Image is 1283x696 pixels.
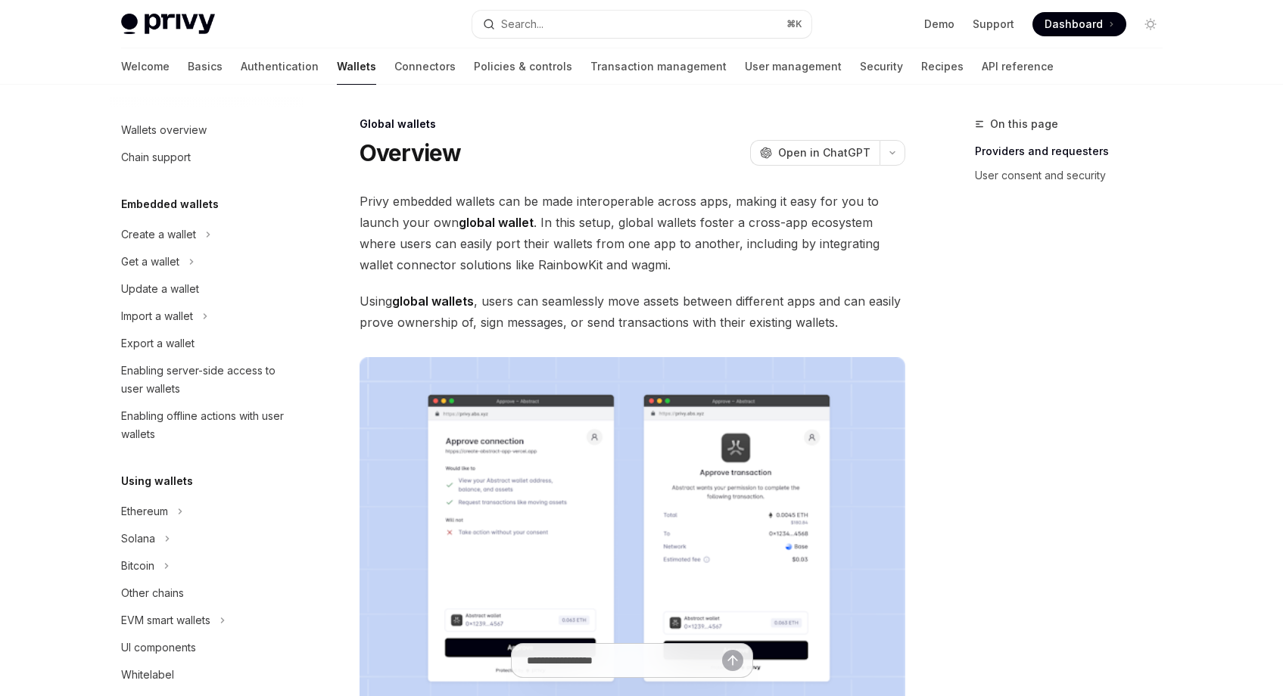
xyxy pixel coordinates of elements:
a: Dashboard [1032,12,1126,36]
a: UI components [109,634,303,661]
div: Get a wallet [121,253,179,271]
button: Create a wallet [109,221,303,248]
a: Connectors [394,48,456,85]
div: UI components [121,639,196,657]
div: Global wallets [360,117,905,132]
a: Wallets [337,48,376,85]
a: User management [745,48,842,85]
a: Enabling server-side access to user wallets [109,357,303,402]
span: On this page [990,115,1058,133]
button: Get a wallet [109,248,303,275]
span: Dashboard [1045,17,1103,32]
button: Open in ChatGPT [750,140,880,166]
div: Chain support [121,148,191,166]
a: Whitelabel [109,661,303,688]
h5: Using wallets [121,472,193,490]
div: Import a wallet [121,307,193,325]
button: EVM smart wallets [109,607,303,634]
button: Send message [722,650,743,671]
a: Security [860,48,903,85]
div: Ethereum [121,502,168,520]
a: Policies & controls [474,48,572,85]
a: Recipes [921,48,964,85]
span: ⌘ K [786,18,802,30]
div: Update a wallet [121,280,199,298]
a: Export a wallet [109,330,303,357]
a: Transaction management [590,48,727,85]
button: Toggle dark mode [1138,12,1163,36]
button: Solana [109,525,303,552]
a: Basics [188,48,223,85]
button: Ethereum [109,498,303,525]
a: Chain support [109,144,303,171]
a: Authentication [241,48,319,85]
div: Wallets overview [121,121,207,139]
div: Whitelabel [121,666,174,684]
div: Search... [501,15,543,33]
input: Ask a question... [527,644,722,677]
div: Other chains [121,584,184,602]
a: Enabling offline actions with user wallets [109,402,303,448]
div: Bitcoin [121,557,154,575]
a: Support [973,17,1014,32]
span: Using , users can seamlessly move assets between different apps and can easily prove ownership of... [360,291,905,333]
a: Other chains [109,579,303,607]
a: API reference [982,48,1054,85]
a: Demo [924,17,954,32]
a: Welcome [121,48,170,85]
div: Create a wallet [121,225,196,244]
a: Providers and requesters [975,139,1175,163]
a: Wallets overview [109,117,303,144]
button: Search...⌘K [472,11,811,38]
strong: global wallet [459,215,534,230]
a: User consent and security [975,163,1175,188]
strong: global wallets [392,294,474,309]
div: Export a wallet [121,334,195,353]
a: Update a wallet [109,275,303,303]
img: light logo [121,14,215,35]
div: Solana [121,530,155,548]
div: Enabling server-side access to user wallets [121,362,294,398]
span: Open in ChatGPT [778,145,870,160]
div: EVM smart wallets [121,611,210,629]
button: Bitcoin [109,552,303,579]
div: Enabling offline actions with user wallets [121,407,294,443]
h5: Embedded wallets [121,195,219,213]
h1: Overview [360,139,462,166]
button: Import a wallet [109,303,303,330]
span: Privy embedded wallets can be made interoperable across apps, making it easy for you to launch yo... [360,191,905,275]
